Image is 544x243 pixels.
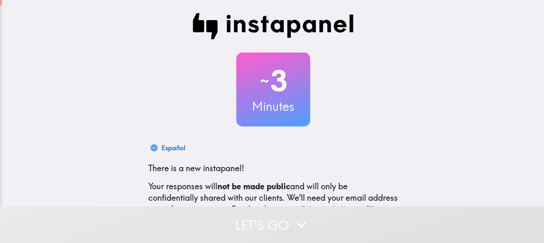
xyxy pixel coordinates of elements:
a: Privacy Policy [301,204,354,214]
p: Your responses will and will only be confidentially shared with our clients. We'll need your emai... [148,181,398,215]
span: ~ [259,69,270,93]
a: Terms [369,204,392,214]
img: Instapanel [193,13,354,39]
button: Español [148,140,189,156]
h3: Minutes [236,98,310,115]
div: Español [161,142,185,154]
h2: 3 [236,64,310,98]
span: There is a new instapanel! [148,163,244,173]
b: not be made public [217,181,290,191]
